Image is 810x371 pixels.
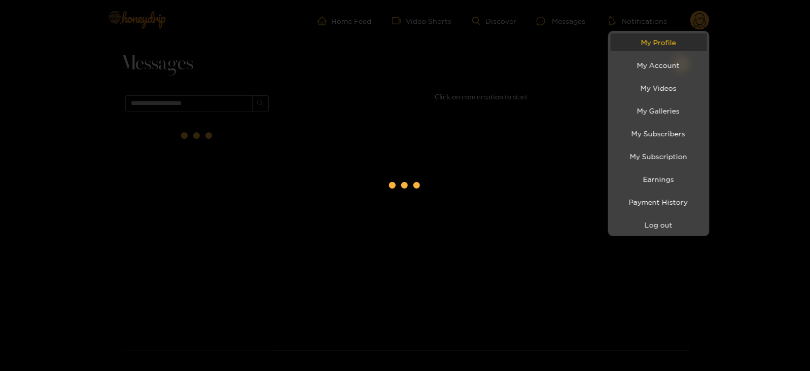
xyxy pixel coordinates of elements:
[611,125,707,142] a: My Subscribers
[611,33,707,51] a: My Profile
[611,147,707,165] a: My Subscription
[611,56,707,74] a: My Account
[611,102,707,120] a: My Galleries
[611,79,707,97] a: My Videos
[611,216,707,234] button: Log out
[611,170,707,188] a: Earnings
[611,193,707,211] a: Payment History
